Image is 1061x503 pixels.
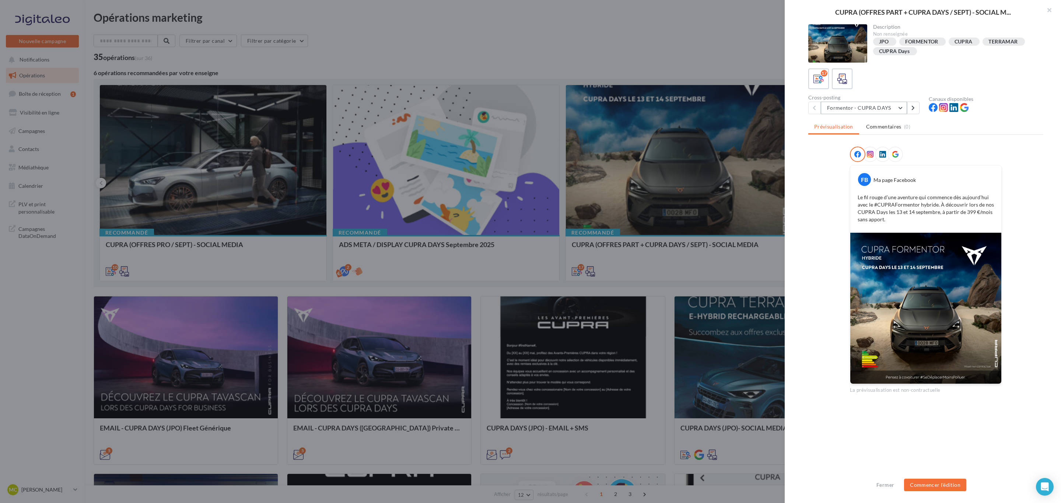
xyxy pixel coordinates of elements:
button: Commencer l'édition [904,479,966,491]
div: Canaux disponibles [929,96,1043,102]
div: Ma page Facebook [873,176,916,184]
div: JPO [879,39,889,45]
button: Formentor - CUPRA DAYS [821,102,907,114]
div: CUPRA [955,39,973,45]
span: (0) [904,124,910,130]
div: Open Intercom Messenger [1036,478,1054,496]
button: Fermer [873,481,897,489]
div: Non renseignée [873,31,1038,38]
div: La prévisualisation est non-contractuelle [850,384,1002,394]
div: Cross-posting [808,95,923,100]
p: Le fil rouge d’une aventure qui commence dès aujourd’hui avec le #CUPRAFormentor hybride. À décou... [858,194,994,223]
span: Commentaires [866,123,901,130]
span: CUPRA (OFFRES PART + CUPRA DAYS / SEPT) - SOCIAL M... [835,9,1011,15]
div: FB [858,173,871,186]
div: 17 [821,70,827,77]
div: Description [873,24,1038,29]
div: FORMENTOR [905,39,938,45]
div: CUPRA Days [879,49,910,54]
div: TERRAMAR [988,39,1018,45]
